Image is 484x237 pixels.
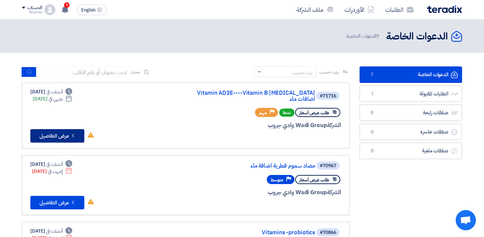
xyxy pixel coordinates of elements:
a: الدعوات الخاصة7 [360,66,462,83]
span: بحث [131,68,140,76]
span: متوسط [271,177,283,183]
a: صفقات ملغية0 [360,143,462,159]
a: الأوردرات [339,2,380,18]
div: [DATE] [32,168,72,175]
span: أنشئت في [46,228,62,235]
a: صفقات رابحة0 [360,105,462,121]
span: 7 [368,71,376,78]
span: الشركة [327,121,341,129]
span: أنشئت في [46,161,62,168]
div: Biomed [22,10,42,14]
span: 7 [376,32,379,40]
span: الشركة [327,188,341,197]
button: English [77,4,107,15]
span: نشط [279,109,294,117]
span: الدعوات الخاصة [346,32,381,40]
span: طلب عرض أسعار [299,110,329,116]
a: ملف الشركة [291,2,339,18]
span: 0 [368,129,376,136]
span: 1 [64,2,69,8]
div: [DATE] [30,88,72,95]
a: الطلبات المقبولة1 [360,86,462,102]
span: 0 [368,110,376,116]
div: Wadi Group وادي جروب [179,188,341,197]
div: الحساب [27,5,42,11]
img: profile_test.png [45,4,55,15]
span: إنتهت في [48,168,62,175]
span: English [81,8,95,12]
a: الطلبات [380,2,419,18]
a: مضاد سموم فطرية اضافة ماء [180,163,315,169]
img: Teradix logo [427,5,462,13]
div: [DATE] [33,95,72,102]
div: [DATE] [30,161,72,168]
span: 1 [368,91,376,97]
div: #70866 [320,230,336,235]
a: Vitamins -probiotics [180,230,315,236]
span: ينتهي في [49,95,62,102]
span: 0 [368,148,376,154]
span: رتب حسب [319,68,339,76]
button: عرض التفاصيل [30,129,84,143]
span: أنشئت في [46,88,62,95]
div: Open chat [456,210,476,230]
div: #71716 [320,94,336,98]
div: #70967 [320,164,336,168]
h2: الدعوات الخاصة [386,30,448,43]
button: عرض التفاصيل [30,196,84,209]
span: طلب عرض أسعار [299,177,329,183]
a: صفقات خاسرة0 [360,124,462,140]
div: Wadi Group وادي جروب [179,121,341,130]
div: [DATE] [30,228,72,235]
input: ابحث بعنوان أو رقم الطلب [36,67,131,77]
div: رتب حسب [293,69,312,76]
a: Vitamin AD3E----Vitamin B [MEDICAL_DATA] اضافات ماء [180,90,315,102]
span: مهم [259,110,267,116]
